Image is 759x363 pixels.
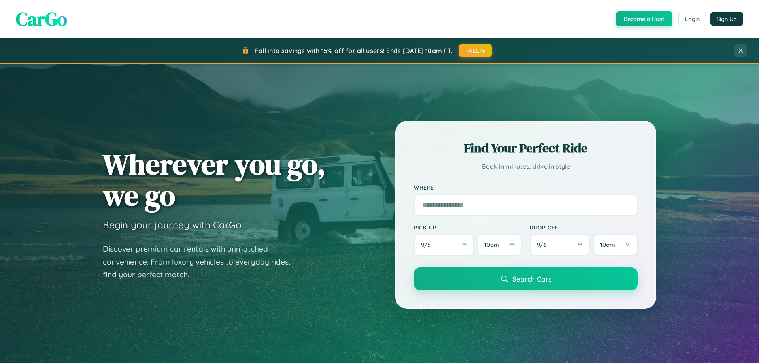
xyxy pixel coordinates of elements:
[103,219,242,231] h3: Begin your journey with CarGo
[414,184,638,191] label: Where
[710,12,743,26] button: Sign Up
[678,12,706,26] button: Login
[414,267,638,290] button: Search Cars
[484,241,499,248] span: 10am
[530,234,590,256] button: 9/6
[414,161,638,172] p: Book in minutes, drive in style
[414,234,474,256] button: 9/5
[103,149,326,211] h1: Wherever you go, we go
[530,224,638,231] label: Drop-off
[255,47,453,55] span: Fall into savings with 15% off for all users! Ends [DATE] 10am PT.
[16,6,67,32] span: CarGo
[593,234,638,256] button: 10am
[103,243,300,281] p: Discover premium car rentals with unmatched convenience. From luxury vehicles to everyday rides, ...
[477,234,522,256] button: 10am
[414,139,638,157] h2: Find Your Perfect Ride
[616,11,672,26] button: Become a Host
[414,224,522,231] label: Pick-up
[459,44,492,57] button: FALL15
[512,275,551,283] span: Search Cars
[537,241,550,248] span: 9 / 6
[421,241,434,248] span: 9 / 5
[600,241,615,248] span: 10am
